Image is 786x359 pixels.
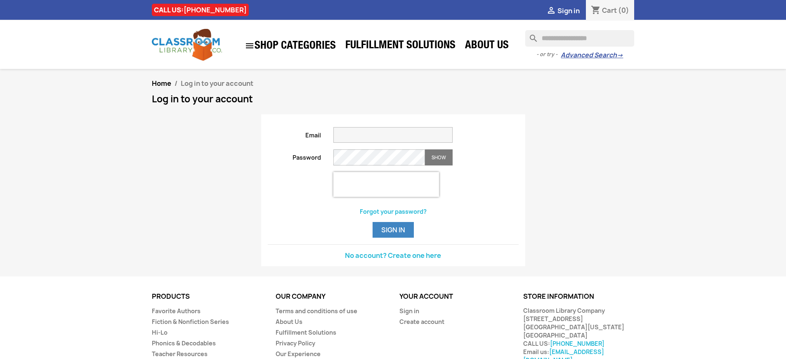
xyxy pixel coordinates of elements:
[399,307,419,315] a: Sign in
[152,350,208,358] a: Teacher Resources
[276,350,321,358] a: Our Experience
[602,6,617,15] span: Cart
[262,127,328,139] label: Email
[276,339,315,347] a: Privacy Policy
[550,340,604,347] a: [PHONE_NUMBER]
[536,50,561,59] span: - or try -
[546,6,580,15] a:  Sign in
[152,293,263,300] p: Products
[546,6,556,16] i: 
[333,149,425,165] input: Password input
[345,251,441,260] a: No account? Create one here
[525,30,634,47] input: Search
[525,30,535,40] i: search
[399,292,453,301] a: Your account
[152,307,201,315] a: Favorite Authors
[276,293,387,300] p: Our company
[360,208,427,215] a: Forgot your password?
[561,51,623,59] a: Advanced Search→
[152,318,229,326] a: Fiction & Nonfiction Series
[276,307,357,315] a: Terms and conditions of use
[245,41,255,51] i: 
[276,328,336,336] a: Fulfillment Solutions
[276,318,302,326] a: About Us
[152,79,171,88] a: Home
[523,293,635,300] p: Store information
[618,6,629,15] span: (0)
[373,222,414,238] button: Sign in
[152,29,222,61] img: Classroom Library Company
[152,94,635,104] h1: Log in to your account
[461,38,513,54] a: About Us
[152,339,216,347] a: Phonics & Decodables
[557,6,580,15] span: Sign in
[152,328,168,336] a: Hi-Lo
[333,172,439,197] iframe: reCAPTCHA
[241,37,340,55] a: SHOP CATEGORIES
[152,4,249,16] div: CALL US:
[425,149,453,165] button: Show
[262,149,328,162] label: Password
[617,51,623,59] span: →
[591,6,601,16] i: shopping_cart
[341,38,460,54] a: Fulfillment Solutions
[181,79,253,88] span: Log in to your account
[184,5,247,14] a: [PHONE_NUMBER]
[399,318,444,326] a: Create account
